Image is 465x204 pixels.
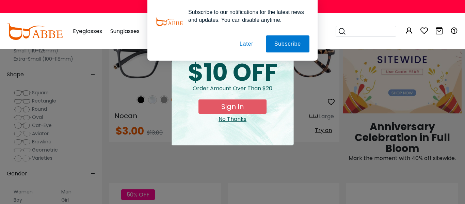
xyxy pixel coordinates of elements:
button: Later [231,35,262,52]
img: notification icon [156,8,183,35]
div: Close [177,115,288,123]
div: Order amount over than $20 [177,84,288,99]
button: Sign In [198,99,267,114]
div: $10 OFF [177,61,288,84]
div: Subscribe to our notifications for the latest news and updates. You can disable anytime. [183,8,309,24]
button: Subscribe [266,35,309,52]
